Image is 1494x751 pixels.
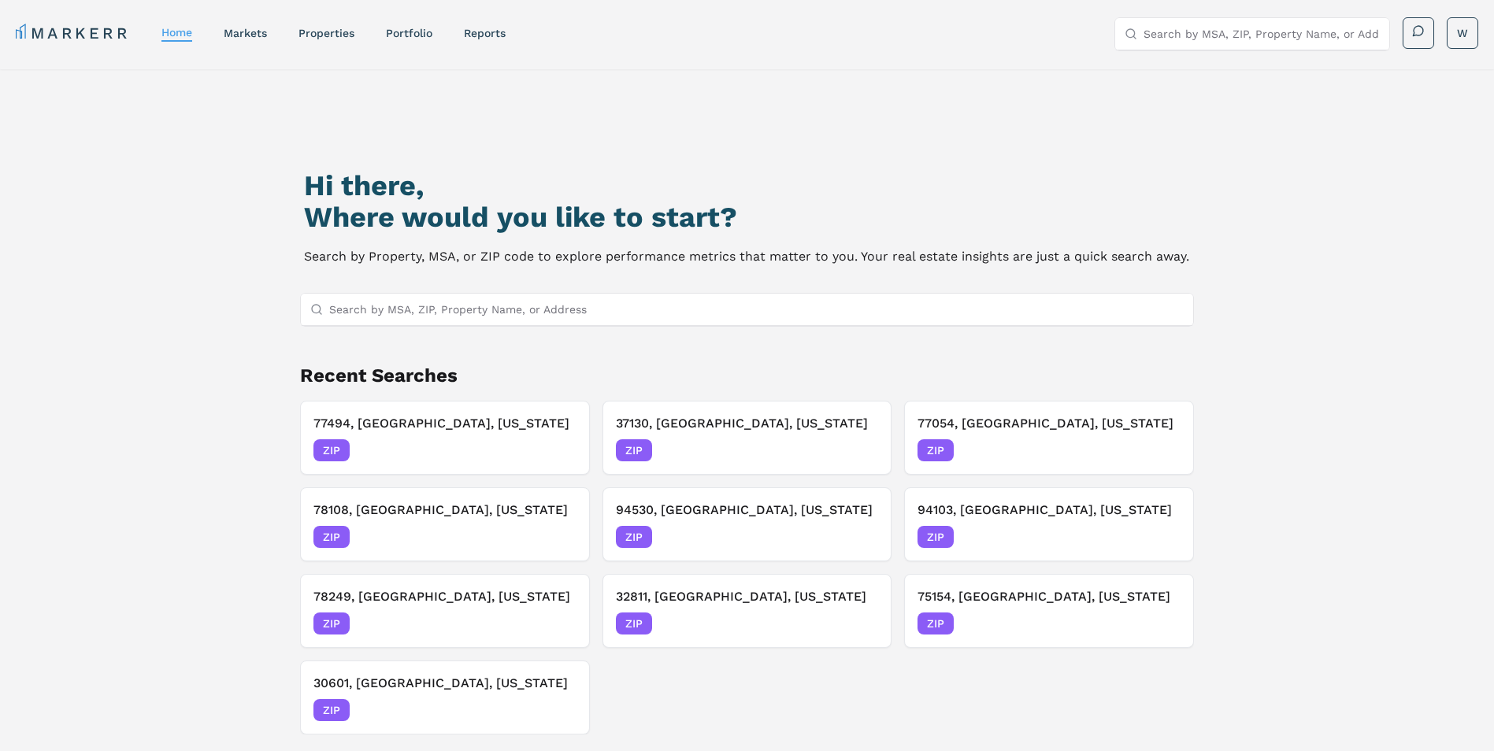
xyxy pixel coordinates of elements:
[541,702,576,718] span: [DATE]
[300,363,1195,388] h2: Recent Searches
[329,294,1184,325] input: Search by MSA, ZIP, Property Name, or Address
[1145,529,1181,545] span: [DATE]
[918,439,954,461] span: ZIP
[224,27,267,39] a: markets
[313,699,350,721] span: ZIP
[313,439,350,461] span: ZIP
[843,529,878,545] span: [DATE]
[300,574,590,648] button: Remove 78249, San Antonio, Texas78249, [GEOGRAPHIC_DATA], [US_STATE]ZIP[DATE]
[313,526,350,548] span: ZIP
[843,616,878,631] span: [DATE]
[616,439,652,461] span: ZIP
[616,587,879,606] h3: 32811, [GEOGRAPHIC_DATA], [US_STATE]
[602,401,892,475] button: Remove 37130, Murfreesboro, Tennessee37130, [GEOGRAPHIC_DATA], [US_STATE]ZIP[DATE]
[313,612,350,634] span: ZIP
[16,22,130,44] a: MARKERR
[904,401,1194,475] button: Remove 77054, Houston, Texas77054, [GEOGRAPHIC_DATA], [US_STATE]ZIP[DATE]
[313,674,576,693] h3: 30601, [GEOGRAPHIC_DATA], [US_STATE]
[313,414,576,433] h3: 77494, [GEOGRAPHIC_DATA], [US_STATE]
[918,612,954,634] span: ZIP
[1457,25,1468,41] span: W
[541,442,576,458] span: [DATE]
[918,501,1181,520] h3: 94103, [GEOGRAPHIC_DATA], [US_STATE]
[1144,18,1380,50] input: Search by MSA, ZIP, Property Name, or Address
[464,27,506,39] a: reports
[918,526,954,548] span: ZIP
[313,587,576,606] h3: 78249, [GEOGRAPHIC_DATA], [US_STATE]
[904,487,1194,561] button: Remove 94103, San Francisco, California94103, [GEOGRAPHIC_DATA], [US_STATE]ZIP[DATE]
[918,414,1181,433] h3: 77054, [GEOGRAPHIC_DATA], [US_STATE]
[602,574,892,648] button: Remove 32811, Orlando, Florida32811, [GEOGRAPHIC_DATA], [US_STATE]ZIP[DATE]
[313,501,576,520] h3: 78108, [GEOGRAPHIC_DATA], [US_STATE]
[616,526,652,548] span: ZIP
[304,246,1189,268] p: Search by Property, MSA, or ZIP code to explore performance metrics that matter to you. Your real...
[602,487,892,561] button: Remove 94530, El Cerrito, California94530, [GEOGRAPHIC_DATA], [US_STATE]ZIP[DATE]
[304,170,1189,202] h1: Hi there,
[300,660,590,734] button: Remove 30601, Athens, Georgia30601, [GEOGRAPHIC_DATA], [US_STATE]ZIP[DATE]
[386,27,432,39] a: Portfolio
[300,401,590,475] button: Remove 77494, Katy, Texas77494, [GEOGRAPHIC_DATA], [US_STATE]ZIP[DATE]
[616,414,879,433] h3: 37130, [GEOGRAPHIC_DATA], [US_STATE]
[616,612,652,634] span: ZIP
[616,501,879,520] h3: 94530, [GEOGRAPHIC_DATA], [US_STATE]
[904,574,1194,648] button: Remove 75154, Red Oak, Texas75154, [GEOGRAPHIC_DATA], [US_STATE]ZIP[DATE]
[304,202,1189,233] h2: Where would you like to start?
[541,529,576,545] span: [DATE]
[843,442,878,458] span: [DATE]
[298,27,354,39] a: properties
[1447,17,1478,49] button: W
[300,487,590,561] button: Remove 78108, Cibolo, Texas78108, [GEOGRAPHIC_DATA], [US_STATE]ZIP[DATE]
[541,616,576,631] span: [DATE]
[161,26,192,39] a: home
[1145,442,1181,458] span: [DATE]
[1145,616,1181,631] span: [DATE]
[918,587,1181,606] h3: 75154, [GEOGRAPHIC_DATA], [US_STATE]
